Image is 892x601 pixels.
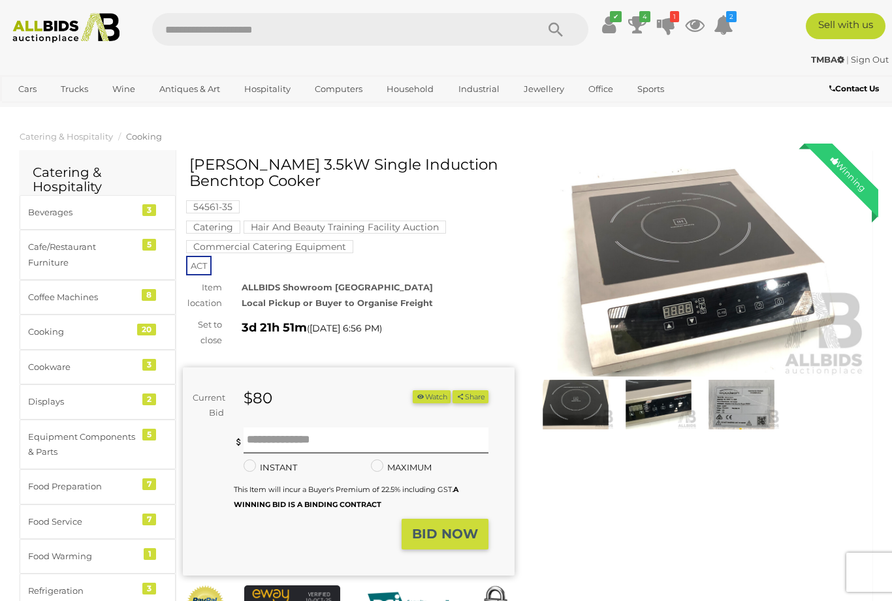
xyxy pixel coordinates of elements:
div: 8 [142,289,156,301]
a: Wine [104,78,144,100]
img: Woodson 3.5kW Single Induction Benchtop Cooker [703,380,780,429]
mark: 54561-35 [186,200,240,213]
span: [DATE] 6:56 PM [310,322,379,334]
b: Contact Us [829,84,879,93]
div: 20 [137,324,156,335]
a: Sports [629,78,673,100]
div: Displays [28,394,136,409]
a: Cafe/Restaurant Furniture 5 [20,230,176,280]
a: Food Preparation 7 [20,469,176,504]
a: Cookware 3 [20,350,176,384]
div: Food Service [28,514,136,529]
strong: 3d 21h 51m [242,320,307,335]
div: 5 [142,429,156,440]
a: Hair And Beauty Training Facility Auction [244,222,446,232]
a: Sign Out [851,54,889,65]
a: Food Service 7 [20,504,176,539]
mark: Catering [186,221,240,234]
div: Equipment Components & Parts [28,429,136,460]
strong: TMBA [811,54,844,65]
a: Equipment Components & Parts 5 [20,420,176,470]
a: TMBA [811,54,846,65]
label: MAXIMUM [371,460,432,475]
div: Food Preparation [28,479,136,494]
img: Allbids.com.au [7,13,125,43]
b: A WINNING BID IS A BINDING CONTRACT [234,485,458,509]
a: Industrial [450,78,508,100]
a: Beverages 3 [20,195,176,230]
h2: Catering & Hospitality [33,165,163,194]
a: Office [580,78,622,100]
div: Cooking [28,324,136,339]
a: Cooking [126,131,162,142]
strong: $80 [244,389,272,407]
i: 1 [670,11,679,22]
i: 2 [726,11,737,22]
a: Hospitality [236,78,299,100]
a: [GEOGRAPHIC_DATA] [10,100,119,121]
mark: Commercial Catering Equipment [186,240,353,253]
mark: Hair And Beauty Training Facility Auction [244,221,446,234]
a: Contact Us [829,82,882,96]
span: | [846,54,849,65]
a: Sell with us [806,13,885,39]
small: This Item will incur a Buyer's Premium of 22.5% including GST. [234,485,458,509]
img: Woodson 3.5kW Single Induction Benchtop Cooker [534,163,866,377]
div: 5 [142,239,156,251]
button: Search [523,13,588,46]
button: BID NOW [402,519,488,549]
div: Beverages [28,205,136,220]
img: Woodson 3.5kW Single Induction Benchtop Cooker [620,380,697,429]
a: Food Warming 1 [20,539,176,574]
button: Watch [413,390,451,404]
div: Cookware [28,360,136,375]
div: Food Warming [28,549,136,564]
div: 3 [142,204,156,216]
a: Cooking 20 [20,315,176,349]
a: Coffee Machines 8 [20,280,176,315]
div: Item location [173,280,232,311]
div: 7 [142,478,156,490]
button: Share [453,390,488,404]
div: Winning [818,144,878,204]
span: ACT [186,256,212,275]
h1: [PERSON_NAME] 3.5kW Single Induction Benchtop Cooker [189,157,511,190]
img: Woodson 3.5kW Single Induction Benchtop Cooker [537,380,614,429]
a: Catering & Hospitality [20,131,113,142]
div: 7 [142,514,156,525]
a: Jewellery [515,78,573,100]
a: Trucks [52,78,97,100]
div: 3 [142,359,156,371]
a: Computers [306,78,371,100]
a: Commercial Catering Equipment [186,241,353,252]
a: Antiques & Art [151,78,229,100]
div: 2 [142,393,156,405]
strong: BID NOW [412,526,478,542]
div: Coffee Machines [28,290,136,305]
label: INSTANT [244,460,297,475]
div: Current Bid [183,390,234,421]
div: Set to close [173,317,232,348]
div: Refrigeration [28,583,136,598]
strong: Local Pickup or Buyer to Organise Freight [242,298,433,308]
a: Cars [10,78,45,100]
li: Watch this item [413,390,451,404]
a: Household [378,78,442,100]
a: 1 [656,13,676,37]
i: ✔ [610,11,622,22]
div: 1 [144,548,156,560]
div: 3 [142,583,156,594]
span: ( ) [307,323,382,333]
a: 54561-35 [186,202,240,212]
a: 2 [714,13,733,37]
strong: ALLBIDS Showroom [GEOGRAPHIC_DATA] [242,282,433,292]
a: Displays 2 [20,384,176,419]
a: 4 [628,13,647,37]
i: 4 [639,11,650,22]
a: ✔ [599,13,618,37]
div: Cafe/Restaurant Furniture [28,239,136,270]
a: Catering [186,222,240,232]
